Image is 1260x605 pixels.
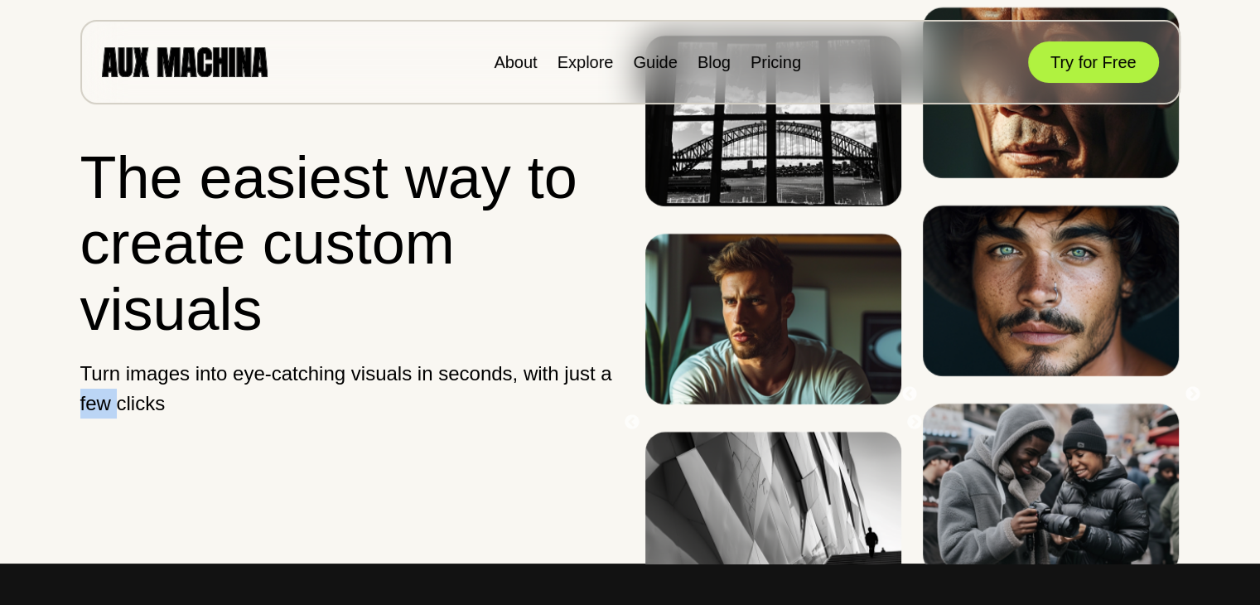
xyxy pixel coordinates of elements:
[698,53,731,71] a: Blog
[923,206,1179,376] img: Image
[906,414,923,431] button: Next
[1185,386,1201,403] button: Next
[901,386,918,403] button: Previous
[645,432,901,603] img: Image
[558,53,614,71] a: Explore
[1028,41,1159,83] button: Try for Free
[923,404,1179,574] img: Image
[80,145,616,342] h1: The easiest way to create custom visuals
[624,414,640,431] button: Previous
[80,359,616,419] p: Turn images into eye-catching visuals in seconds, with just a few clicks
[751,53,801,71] a: Pricing
[645,36,901,206] img: Image
[645,234,901,404] img: Image
[102,47,268,76] img: AUX MACHINA
[494,53,537,71] a: About
[633,53,677,71] a: Guide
